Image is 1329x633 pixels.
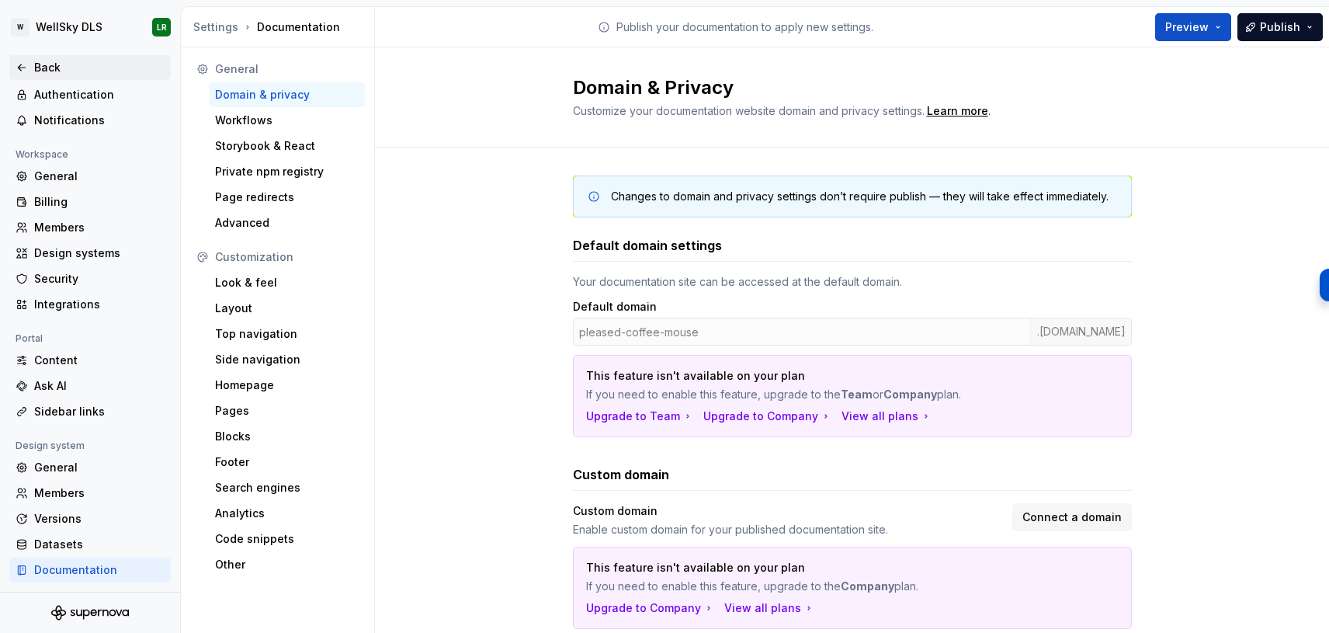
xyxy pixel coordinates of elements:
a: Search engines [209,475,365,500]
a: Sidebar links [9,399,171,424]
button: Upgrade to Company [586,600,715,616]
div: Content [34,353,165,368]
h2: Domain & Privacy [573,75,1113,100]
div: Customization [215,249,359,265]
div: Footer [215,454,359,470]
a: Design systems [9,241,171,266]
a: Notifications [9,108,171,133]
div: Members [34,485,165,501]
a: Side navigation [209,347,365,372]
strong: Team [841,388,873,401]
div: Versions [34,511,165,527]
button: Settings [193,19,238,35]
div: Storybook & React [215,138,359,154]
div: WellSky DLS [36,19,102,35]
p: If you need to enable this feature, upgrade to the or plan. [586,387,1010,402]
a: Documentation [9,558,171,583]
div: Search engines [215,480,359,496]
svg: Supernova Logo [51,605,129,621]
p: This feature isn't available on your plan [586,368,1010,384]
button: WWellSky DLSLR [3,10,177,44]
div: Pages [215,403,359,419]
div: General [215,61,359,77]
h3: Custom domain [573,465,669,484]
a: Datasets [9,532,171,557]
div: Sidebar links [34,404,165,419]
a: Footer [209,450,365,475]
div: Homepage [215,377,359,393]
div: Analytics [215,506,359,521]
a: Learn more [927,103,988,119]
div: View all plans [724,600,815,616]
a: Authentication [9,82,171,107]
a: Integrations [9,292,171,317]
p: If you need to enable this feature, upgrade to the plan. [586,579,1010,594]
a: Members [9,481,171,506]
button: Preview [1155,13,1231,41]
div: Ask AI [34,378,165,394]
button: View all plans [841,409,932,424]
div: Documentation [193,19,368,35]
a: Back [9,55,171,80]
div: Your documentation site can be accessed at the default domain. [573,274,1132,290]
div: Security [34,271,165,287]
div: Datasets [34,537,165,552]
div: Layout [215,301,359,316]
strong: Company [841,579,894,593]
a: Look & feel [209,270,365,295]
div: General [34,460,165,475]
div: Other [215,557,359,572]
div: Changes to domain and privacy settings don’t require publish — they will take effect immediately. [611,189,1109,204]
div: Side navigation [215,352,359,367]
div: Top navigation [215,326,359,342]
button: Upgrade to Team [586,409,694,424]
div: Enable custom domain for your published documentation site. [573,522,1003,537]
a: Pages [209,398,365,423]
a: Billing [9,190,171,214]
div: Look & feel [215,275,359,290]
div: Domain & privacy [215,87,359,103]
div: Blocks [215,429,359,444]
a: Top navigation [209,322,365,346]
button: Upgrade to Company [703,409,832,424]
div: Design systems [34,245,165,261]
div: Advanced [215,215,359,231]
div: Page redirects [215,190,359,205]
div: Portal [9,329,49,348]
span: Publish [1260,19,1300,35]
div: LR [157,21,167,33]
span: Connect a domain [1022,510,1122,525]
a: Homepage [209,373,365,398]
strong: Company [883,388,937,401]
div: Design system [9,436,91,455]
a: Layout [209,296,365,321]
div: Billing [34,194,165,210]
a: General [9,455,171,480]
a: General [9,164,171,189]
div: Back [34,60,165,75]
a: Other [209,552,365,577]
span: . [925,106,991,117]
a: Private npm registry [209,159,365,184]
a: Storybook & React [209,134,365,158]
a: Analytics [209,501,365,526]
a: Versions [9,506,171,531]
a: Advanced [209,210,365,235]
div: Code snippets [215,531,359,547]
label: Default domain [573,299,657,315]
div: Documentation [34,562,165,578]
span: Customize your documentation website domain and privacy settings. [573,104,925,117]
p: This feature isn't available on your plan [586,560,1010,576]
a: Page redirects [209,185,365,210]
button: Publish [1237,13,1323,41]
h3: Default domain settings [573,236,722,255]
div: Workspace [9,145,75,164]
div: Members [34,220,165,235]
div: Notifications [34,113,165,128]
div: W [11,18,29,37]
div: Private npm registry [215,164,359,179]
